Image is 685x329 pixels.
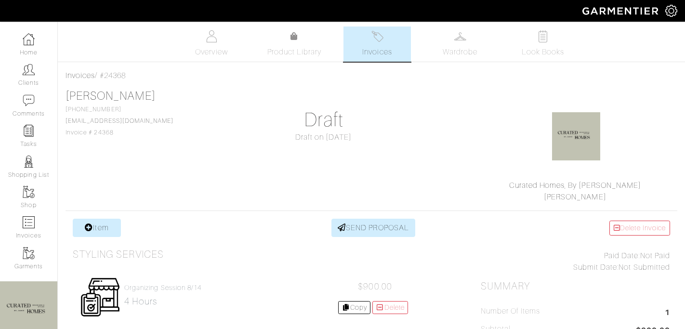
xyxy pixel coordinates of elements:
h2: 4 hours [124,296,201,307]
span: Invoices [362,46,392,58]
span: [PHONE_NUMBER] Invoice # 24368 [66,106,173,136]
div: / #24368 [66,70,677,81]
img: orders-icon-0abe47150d42831381b5fb84f609e132dff9fe21cb692f30cb5eec754e2cba89.png [23,216,35,228]
h3: Styling Services [73,249,164,261]
a: Organizing Session 8/14 4 hours [124,284,201,307]
img: dashboard-icon-dbcd8f5a0b271acd01030246c82b418ddd0df26cd7fceb0bd07c9910d44c42f6.png [23,33,35,45]
a: Delete [372,301,408,314]
img: wardrobe-487a4870c1b7c33e795ec22d11cfc2ed9d08956e64fb3008fe2437562e282088.svg [454,30,466,42]
span: Wardrobe [443,46,477,58]
img: garments-icon-b7da505a4dc4fd61783c78ac3ca0ef83fa9d6f193b1c9dc38574b1d14d53ca28.png [23,247,35,259]
div: Draft on [DATE] [229,132,418,143]
a: SEND PROPOSAL [331,219,415,237]
span: Product Library [267,46,322,58]
img: Womens_Service-b2905c8a555b134d70f80a63ccd9711e5cb40bac1cff00c12a43f244cd2c1cd3.png [80,277,120,317]
img: orders-27d20c2124de7fd6de4e0e44c1d41de31381a507db9b33961299e4e07d508b8c.svg [371,30,383,42]
img: clients-icon-6bae9207a08558b7cb47a8932f037763ab4055f8c8b6bfacd5dc20c3e0201464.png [23,64,35,76]
img: basicinfo-40fd8af6dae0f16599ec9e87c0ef1c0a1fdea2edbe929e3d69a839185d80c458.svg [206,30,218,42]
a: Product Library [261,31,328,58]
a: Overview [178,26,245,62]
img: comment-icon-a0a6a9ef722e966f86d9cbdc48e553b5cf19dbc54f86b18d962a5391bc8f6eb6.png [23,94,35,106]
span: 1 [665,307,670,320]
a: Wardrobe [426,26,494,62]
div: Not Paid Not Submitted [481,250,670,273]
h1: Draft [229,108,418,132]
span: Submit Date: [573,263,619,272]
a: Invoices [343,26,411,62]
a: [EMAIL_ADDRESS][DOMAIN_NAME] [66,118,173,124]
h4: Organizing Session 8/14 [124,284,201,292]
a: Invoices [66,71,95,80]
span: Overview [195,46,227,58]
img: reminder-icon-8004d30b9f0a5d33ae49ab947aed9ed385cf756f9e5892f1edd6e32f2345188e.png [23,125,35,137]
a: Look Books [509,26,577,62]
a: Copy [338,301,370,314]
img: todo-9ac3debb85659649dc8f770b8b6100bb5dab4b48dedcbae339e5042a72dfd3cc.svg [537,30,549,42]
a: Delete Invoice [609,221,670,236]
h2: Summary [481,280,670,292]
img: garmentier-logo-header-white-b43fb05a5012e4ada735d5af1a66efaba907eab6374d6393d1fbf88cb4ef424d.png [578,2,665,19]
span: Paid Date: [604,251,640,260]
a: [PERSON_NAME] [66,90,156,102]
img: f1sLSt6sjhtqviGWfno3z99v.jpg [552,112,600,160]
span: Look Books [522,46,565,58]
span: $900.00 [358,282,392,291]
a: Item [73,219,121,237]
h5: Number of Items [481,307,540,316]
img: garments-icon-b7da505a4dc4fd61783c78ac3ca0ef83fa9d6f193b1c9dc38574b1d14d53ca28.png [23,186,35,198]
img: gear-icon-white-bd11855cb880d31180b6d7d6211b90ccbf57a29d726f0c71d8c61bd08dd39cc2.png [665,5,677,17]
img: stylists-icon-eb353228a002819b7ec25b43dbf5f0378dd9e0616d9560372ff212230b889e62.png [23,156,35,168]
a: [PERSON_NAME] [544,193,606,201]
a: Curated Homes, By [PERSON_NAME] [509,181,642,190]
